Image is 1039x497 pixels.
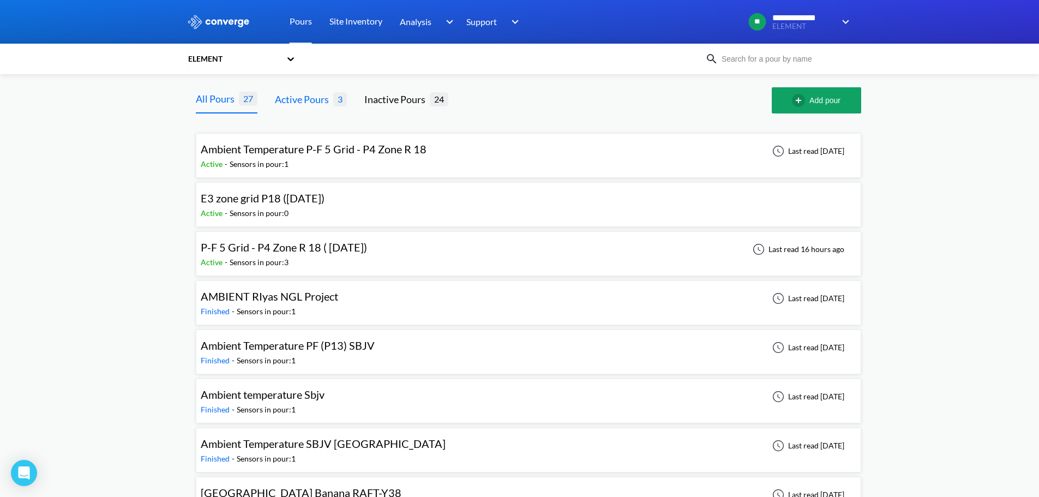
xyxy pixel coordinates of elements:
span: - [232,405,237,414]
span: Finished [201,454,232,463]
span: Active [201,159,225,169]
div: Last read [DATE] [766,439,848,452]
span: Finished [201,405,232,414]
span: Finished [201,307,232,316]
a: Ambient temperature SbjvFinished-Sensors in pour:1Last read [DATE] [196,391,861,400]
span: 24 [430,92,448,106]
span: - [225,258,230,267]
input: Search for a pour by name [718,53,850,65]
span: Ambient Temperature PF (P13) SBJV [201,339,375,352]
span: Active [201,258,225,267]
img: add-circle-outline.svg [792,94,809,107]
a: Ambient Temperature SBJV [GEOGRAPHIC_DATA]Finished-Sensors in pour:1Last read [DATE] [196,440,861,450]
span: - [225,208,230,218]
div: Sensors in pour: 1 [237,355,296,367]
div: Last read [DATE] [766,145,848,158]
span: - [232,307,237,316]
img: logo_ewhite.svg [187,15,250,29]
span: ELEMENT [772,22,835,31]
span: Finished [201,356,232,365]
a: E3 zone grid P18 ([DATE])Active-Sensors in pour:0 [196,195,861,204]
span: E3 zone grid P18 ([DATE]) [201,191,325,205]
img: downArrow.svg [439,15,456,28]
span: 27 [239,92,257,105]
a: Ambient Temperature PF (P13) SBJVFinished-Sensors in pour:1Last read [DATE] [196,342,861,351]
span: Ambient temperature Sbjv [201,388,325,401]
a: Ambient Temperature P-F 5 Grid - P4 Zone R 18Active-Sensors in pour:1Last read [DATE] [196,146,861,155]
div: Sensors in pour: 1 [230,158,289,170]
span: Ambient Temperature SBJV [GEOGRAPHIC_DATA] [201,437,446,450]
div: Sensors in pour: 3 [230,256,289,268]
span: AMBIENT RIyas NGL Project [201,290,338,303]
img: icon-search.svg [705,52,718,65]
div: Last read [DATE] [766,292,848,305]
div: Last read [DATE] [766,390,848,403]
div: Last read [DATE] [766,341,848,354]
span: - [225,159,230,169]
button: Add pour [772,87,861,113]
span: - [232,454,237,463]
span: P-F 5 Grid - P4 Zone R 18 ( [DATE]) [201,241,367,254]
span: - [232,356,237,365]
div: Open Intercom Messenger [11,460,37,486]
div: ELEMENT [187,53,281,65]
img: downArrow.svg [835,15,852,28]
img: downArrow.svg [505,15,522,28]
a: AMBIENT RIyas NGL ProjectFinished-Sensors in pour:1Last read [DATE] [196,293,861,302]
div: Sensors in pour: 1 [237,404,296,416]
span: Active [201,208,225,218]
span: Ambient Temperature P-F 5 Grid - P4 Zone R 18 [201,142,427,155]
div: Sensors in pour: 0 [230,207,289,219]
span: Support [466,15,497,28]
span: Analysis [400,15,431,28]
div: Inactive Pours [364,92,430,107]
div: Sensors in pour: 1 [237,453,296,465]
div: Active Pours [275,92,333,107]
div: Last read 16 hours ago [747,243,848,256]
span: 3 [333,92,347,106]
a: P-F 5 Grid - P4 Zone R 18 ( [DATE])Active-Sensors in pour:3Last read 16 hours ago [196,244,861,253]
div: Sensors in pour: 1 [237,306,296,318]
div: All Pours [196,91,239,106]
